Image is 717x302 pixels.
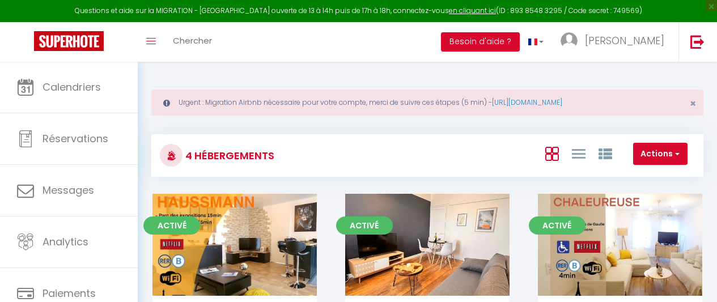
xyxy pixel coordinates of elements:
[43,235,88,249] span: Analytics
[43,183,94,197] span: Messages
[599,144,612,163] a: Vue par Groupe
[633,143,688,165] button: Actions
[43,80,101,94] span: Calendriers
[561,32,578,49] img: ...
[492,97,562,107] a: [URL][DOMAIN_NAME]
[164,22,220,62] a: Chercher
[201,233,269,256] a: Editer
[441,32,520,52] button: Besoin d'aide ?
[669,254,717,302] iframe: LiveChat chat widget
[552,22,678,62] a: ... [PERSON_NAME]
[572,144,586,163] a: Vue en Liste
[393,233,461,256] a: Editer
[143,216,200,235] span: Activé
[183,143,274,168] h3: 4 Hébergements
[34,31,104,51] img: Super Booking
[586,233,654,256] a: Editer
[529,216,586,235] span: Activé
[690,96,696,110] span: ×
[690,99,696,109] button: Close
[690,35,705,49] img: logout
[43,286,96,300] span: Paiements
[585,33,664,48] span: [PERSON_NAME]
[151,90,703,116] div: Urgent : Migration Airbnb nécessaire pour votre compte, merci de suivre ces étapes (5 min) -
[173,35,212,46] span: Chercher
[43,131,108,146] span: Réservations
[545,144,559,163] a: Vue en Box
[336,216,393,235] span: Activé
[449,6,496,15] a: en cliquant ici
